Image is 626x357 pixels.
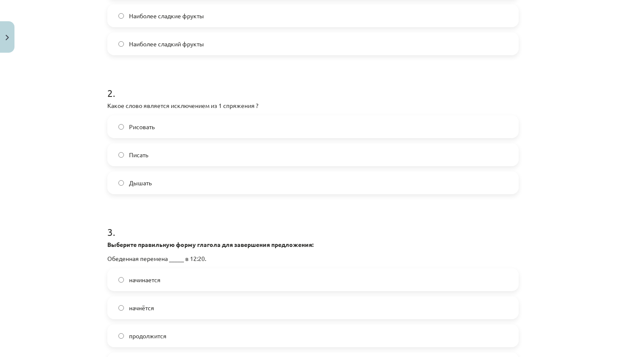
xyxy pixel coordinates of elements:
span: начинается [129,275,161,284]
img: icon-close-lesson-0947bae3869378f0d4975bcd49f059093ad1ed9edebbc8119c70593378902aed.svg [6,35,9,40]
strong: Выберите правильную форму глагола для завершения предложения: [107,241,313,248]
h1: 2 . [107,72,519,99]
input: Наиболее сладкий фрукты [118,41,124,47]
span: Дышать [129,178,152,187]
p: Обеденная перемена _____ в 12:20. [107,254,519,263]
span: Писать [129,150,148,159]
h1: 3 . [107,211,519,238]
span: продолжится [129,331,167,340]
input: Писать [118,152,124,158]
span: начнётся [129,303,154,312]
p: Какое слово является исключением из 1 спряжения ? [107,101,519,110]
input: Рисовать [118,124,124,130]
input: начнётся [118,305,124,311]
input: продолжится [118,333,124,339]
span: Наиболее сладкие фрукты [129,11,204,20]
input: начинается [118,277,124,283]
input: Наиболее сладкие фрукты [118,13,124,19]
span: Наиболее сладкий фрукты [129,40,204,48]
input: Дышать [118,180,124,186]
span: Рисовать [129,122,155,131]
